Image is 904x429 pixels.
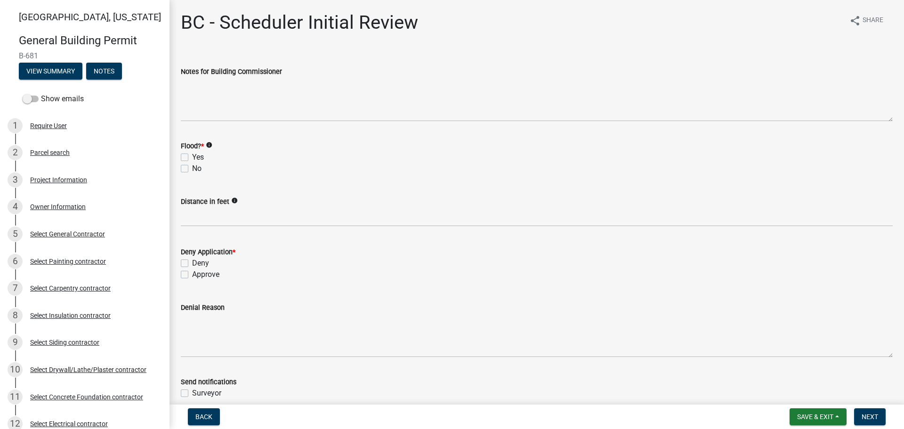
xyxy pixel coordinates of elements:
[19,11,161,23] span: [GEOGRAPHIC_DATA], [US_STATE]
[30,421,108,427] div: Select Electrical contractor
[30,366,146,373] div: Select Drywall/Lathe/Plaster contractor
[8,281,23,296] div: 7
[86,63,122,80] button: Notes
[181,143,204,150] label: Flood?
[8,254,23,269] div: 6
[30,258,106,265] div: Select Painting contractor
[181,11,418,34] h1: BC - Scheduler Initial Review
[8,145,23,160] div: 2
[23,93,84,105] label: Show emails
[192,269,219,280] label: Approve
[8,308,23,323] div: 8
[863,15,883,26] span: Share
[181,305,225,311] label: Denial Reason
[181,199,229,205] label: Distance in feet
[19,68,82,75] wm-modal-confirm: Summary
[19,34,162,48] h4: General Building Permit
[30,149,70,156] div: Parcel search
[30,122,67,129] div: Require User
[8,199,23,214] div: 4
[86,68,122,75] wm-modal-confirm: Notes
[192,399,221,410] label: Highway
[8,389,23,405] div: 11
[231,197,238,204] i: info
[19,51,151,60] span: B-681
[8,227,23,242] div: 5
[862,413,878,421] span: Next
[8,118,23,133] div: 1
[192,258,209,269] label: Deny
[30,203,86,210] div: Owner Information
[8,335,23,350] div: 9
[192,152,204,163] label: Yes
[8,172,23,187] div: 3
[30,312,111,319] div: Select Insulation contractor
[195,413,212,421] span: Back
[181,69,282,75] label: Notes for Building Commissioner
[849,15,861,26] i: share
[30,231,105,237] div: Select General Contractor
[8,362,23,377] div: 10
[854,408,886,425] button: Next
[30,285,111,291] div: Select Carpentry contractor
[206,142,212,148] i: info
[30,177,87,183] div: Project Information
[192,163,202,174] label: No
[30,394,143,400] div: Select Concrete Foundation contractor
[188,408,220,425] button: Back
[192,388,221,399] label: Surveyor
[181,379,236,386] label: Send notifications
[30,339,99,346] div: Select Siding contractor
[842,11,891,30] button: shareShare
[19,63,82,80] button: View Summary
[797,413,833,421] span: Save & Exit
[790,408,847,425] button: Save & Exit
[181,249,235,256] label: Deny Application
